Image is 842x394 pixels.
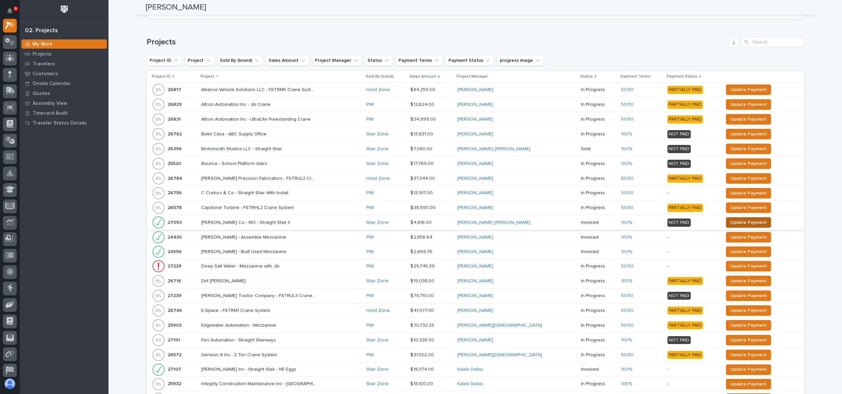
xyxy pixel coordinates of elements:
button: Update Payment [726,290,771,301]
span: Update Payment [730,204,767,212]
p: Edgewater Automation - Mezzanine [201,321,277,328]
p: 26578 [168,204,183,211]
span: Update Payment [730,277,767,285]
p: In Progress [581,308,616,313]
p: In Progress [581,190,616,196]
a: Stair Zone [366,220,389,225]
p: 26831 [168,115,182,122]
p: $ 2,856.64 [410,233,434,240]
p: 27229 [168,262,183,269]
button: Update Payment [726,202,771,213]
tr: 2590325903 Edgewater Automation - MezzanineEdgewater Automation - Mezzanine PWI $ 70,732.33$ 70,7... [147,318,804,333]
span: Update Payment [730,380,767,388]
a: [PERSON_NAME] [457,131,493,137]
p: In Progress [581,176,616,181]
p: Deep Salt Water - Mezzanine with Jib [201,262,281,269]
button: Project [185,55,214,66]
a: 100% [621,235,632,240]
a: Customers [20,69,108,79]
a: [PERSON_NAME] [457,249,493,255]
a: [PERSON_NAME] [457,190,493,196]
p: 26572 [168,351,183,358]
p: 25520 [168,160,182,167]
button: Update Payment [726,217,771,228]
a: [PERSON_NAME] [457,117,493,122]
a: Travelers [20,59,108,69]
a: PWI [366,117,374,122]
p: 27093 [168,219,183,225]
p: $ 18,100.00 [410,380,434,387]
input: Search [742,37,804,47]
p: $ 19,038.00 [410,277,436,284]
p: $ 29,745.39 [410,262,436,269]
p: [PERSON_NAME] Tractor Company - FSTRUL3 Crane System [201,292,318,299]
p: 26762 [168,130,183,137]
a: 100% [621,131,632,137]
div: Notifications6 [8,8,17,18]
div: PARTIALLY PAID [667,321,703,330]
p: 26817 [168,86,182,93]
a: Hoist Zone [366,176,390,181]
span: Update Payment [730,174,767,182]
tr: 2459624596 [PERSON_NAME] - Built Used Mezzanine[PERSON_NAME] - Built Used Mezzanine PWI $ 2,669.7... [147,244,804,259]
tr: 2657226572 Genesis III Inc - 2 Ton Crane SystemGenesis III Inc - 2 Ton Crane System PWI $ 31,502.... [147,347,804,362]
a: [PERSON_NAME] [457,308,493,313]
span: Update Payment [730,145,767,153]
p: 6 [14,6,17,11]
p: In Progress [581,131,616,137]
a: 100% [621,367,632,372]
a: 50/50 [621,205,634,211]
a: [PERSON_NAME] [457,278,493,284]
span: Update Payment [730,219,767,226]
p: - [667,235,718,240]
div: NOT PAID [667,130,691,138]
p: 27239 [168,292,183,299]
button: Sold By (brand) [217,55,263,66]
div: PARTIALLY PAID [667,204,703,212]
a: Stair Zone [366,161,389,167]
p: Dirt [PERSON_NAME] [201,277,247,284]
tr: 2682926829 Altron Automation Inc - Jib CraneAltron Automation Inc - Jib Crane PWI $ 12,624.00$ 12... [147,97,804,112]
a: PWI [366,235,374,240]
a: 50/50 [621,102,634,107]
p: In Progress [581,337,616,343]
p: Status [580,73,593,80]
a: Stair Zone [366,146,389,152]
a: [PERSON_NAME] [457,87,493,93]
p: Genesis III Inc - 2 Ton Crane System [201,351,278,358]
button: Update Payment [726,188,771,198]
a: [PERSON_NAME][DEMOGRAPHIC_DATA] [457,323,542,328]
button: users-avatar [3,377,17,391]
p: [PERSON_NAME] Co - MO - Straight Stair II [201,219,291,225]
tr: 2709327093 [PERSON_NAME] Co - MO - Straight Stair II[PERSON_NAME] Co - MO - Straight Stair II Sta... [147,215,804,230]
div: NOT PAID [667,160,691,168]
a: Timecard Audit [20,108,108,118]
a: PWI [366,352,374,358]
a: PWI [366,249,374,255]
div: PARTIALLY PAID [667,101,703,109]
button: Sales Amount [266,55,309,66]
p: 26716 [168,277,182,284]
button: Update Payment [726,276,771,286]
button: Update Payment [726,144,771,154]
a: [PERSON_NAME] [457,176,493,181]
button: Update Payment [726,84,771,95]
a: Hoist Zone [366,308,390,313]
p: - [667,367,718,372]
button: Update Payment [726,173,771,184]
button: Update Payment [726,114,771,125]
p: 24596 [168,248,183,255]
div: PARTIALLY PAID [667,277,703,285]
a: Onsite Calendar [20,79,108,88]
p: Sold By (brand) [366,73,394,80]
a: Projects [20,49,108,59]
button: Update Payment [726,99,771,110]
p: Projects [33,51,52,57]
p: $ 13,631.00 [410,130,434,137]
p: Sales Amount [410,73,436,80]
a: 50/50 [621,352,634,358]
a: 50/50 [621,87,634,93]
tr: 2675626756 C Cretors & Co - Straight Stair With InstallC Cretors & Co - Straight Stair With Insta... [147,186,804,200]
p: Timecard Audit [33,110,68,116]
p: 26784 [168,174,183,181]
